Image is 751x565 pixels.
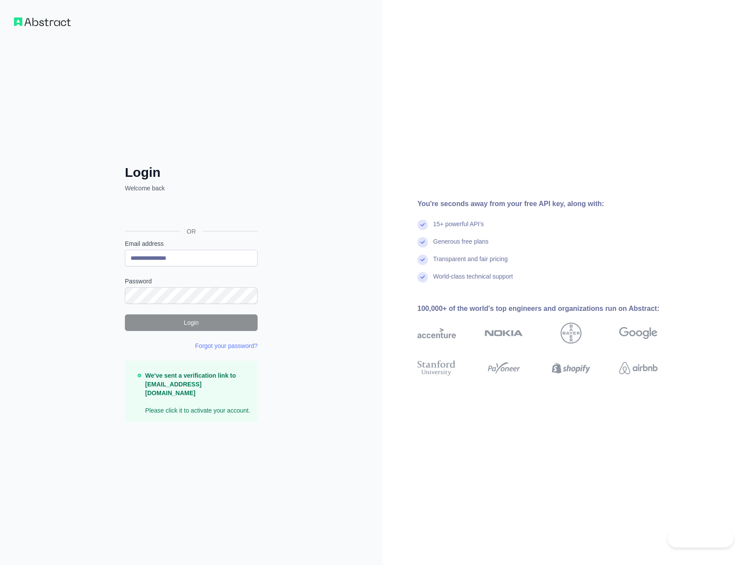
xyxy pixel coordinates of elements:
p: Please click it to activate your account. [145,371,251,415]
img: check mark [417,220,428,230]
img: check mark [417,237,428,248]
img: airbnb [619,358,658,378]
img: payoneer [485,358,523,378]
img: nokia [485,323,523,344]
img: accenture [417,323,456,344]
label: Email address [125,239,258,248]
img: stanford university [417,358,456,378]
div: 15+ powerful API's [433,220,484,237]
p: Welcome back [125,184,258,193]
div: 100,000+ of the world's top engineers and organizations run on Abstract: [417,303,686,314]
div: Generous free plans [433,237,489,255]
h2: Login [125,165,258,180]
div: World-class technical support [433,272,513,289]
img: check mark [417,255,428,265]
img: bayer [561,323,582,344]
strong: We've sent a verification link to [EMAIL_ADDRESS][DOMAIN_NAME] [145,372,236,396]
iframe: Toggle Customer Support [668,529,734,548]
span: OR [180,227,203,236]
img: check mark [417,272,428,282]
iframe: Sign in with Google Button [121,202,260,221]
img: shopify [552,358,590,378]
label: Password [125,277,258,286]
div: Transparent and fair pricing [433,255,508,272]
div: You're seconds away from your free API key, along with: [417,199,686,209]
img: Workflow [14,17,71,26]
img: google [619,323,658,344]
button: Login [125,314,258,331]
a: Forgot your password? [195,342,258,349]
